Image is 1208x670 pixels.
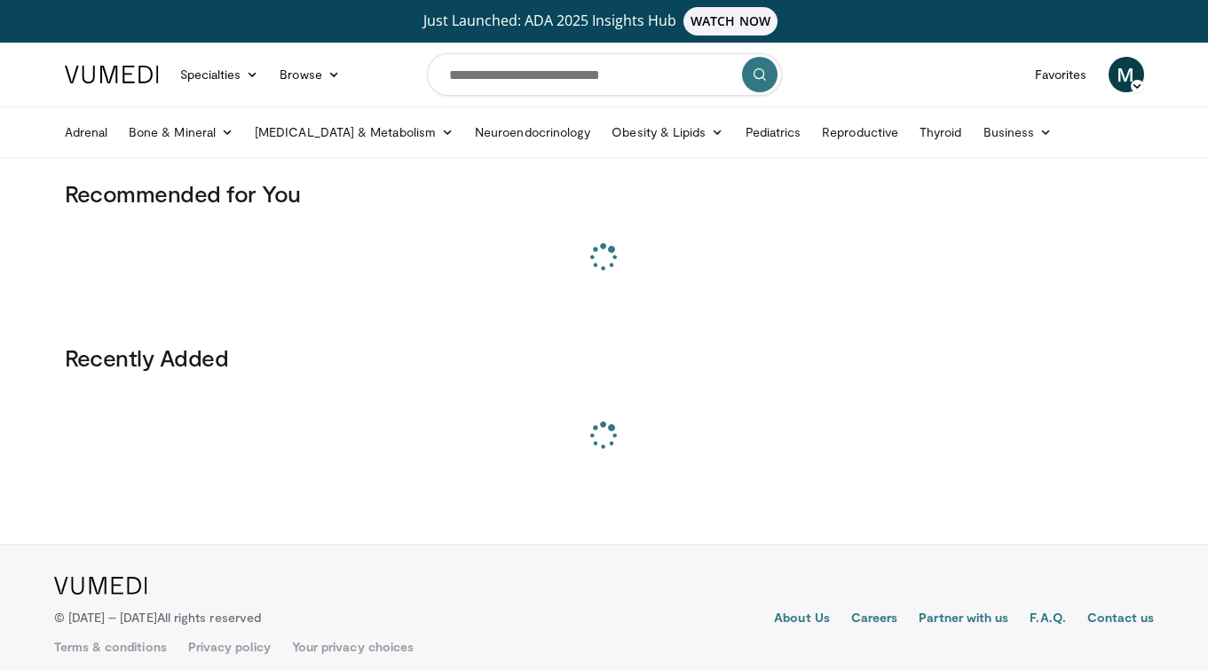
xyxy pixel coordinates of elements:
[811,114,909,150] a: Reproductive
[1087,609,1155,630] a: Contact us
[427,53,782,96] input: Search topics, interventions
[157,610,261,625] span: All rights reserved
[909,114,973,150] a: Thyroid
[54,577,147,595] img: VuMedi Logo
[54,609,262,627] p: © [DATE] – [DATE]
[683,7,778,35] span: WATCH NOW
[292,638,414,656] a: Your privacy choices
[774,609,830,630] a: About Us
[1024,57,1098,92] a: Favorites
[65,343,1144,372] h3: Recently Added
[919,609,1008,630] a: Partner with us
[54,114,119,150] a: Adrenal
[851,609,898,630] a: Careers
[1109,57,1144,92] a: M
[735,114,812,150] a: Pediatrics
[65,179,1144,208] h3: Recommended for You
[65,66,159,83] img: VuMedi Logo
[54,638,167,656] a: Terms & conditions
[464,114,601,150] a: Neuroendocrinology
[973,114,1063,150] a: Business
[269,57,351,92] a: Browse
[601,114,734,150] a: Obesity & Lipids
[118,114,244,150] a: Bone & Mineral
[170,57,270,92] a: Specialties
[67,7,1141,35] a: Just Launched: ADA 2025 Insights HubWATCH NOW
[244,114,464,150] a: [MEDICAL_DATA] & Metabolism
[188,638,271,656] a: Privacy policy
[1030,609,1065,630] a: F.A.Q.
